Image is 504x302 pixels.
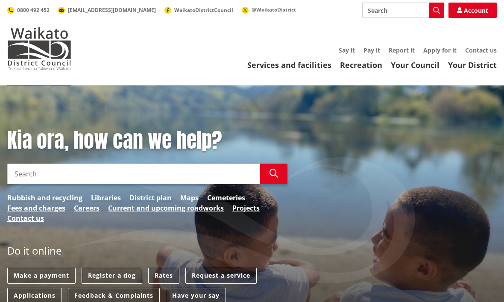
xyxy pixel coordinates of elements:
[7,164,260,184] input: Search input
[247,60,331,70] a: Services and facilities
[7,27,71,70] img: Waikato District Council - Te Kaunihera aa Takiwaa o Waikato
[82,268,142,284] a: Register a dog
[363,46,380,54] a: Pay it
[174,6,233,14] span: WaikatoDistrictCouncil
[389,46,415,54] a: Report it
[164,6,233,14] a: WaikatoDistrictCouncil
[58,6,156,14] a: [EMAIL_ADDRESS][DOMAIN_NAME]
[148,268,179,284] a: Rates
[7,128,287,153] h1: Kia ora, how can we help?
[7,193,82,203] a: Rubbish and recycling
[91,193,121,203] a: Libraries
[242,6,296,13] a: @WaikatoDistrict
[448,60,497,70] a: Your District
[362,3,444,18] input: Search input
[232,203,260,213] a: Projects
[108,203,224,213] a: Current and upcoming roadworks
[7,268,76,284] a: Make a payment
[185,268,257,284] a: Request a service
[7,203,65,213] a: Fees and charges
[391,60,440,70] a: Your Council
[423,46,457,54] a: Apply for it
[7,213,44,223] a: Contact us
[448,3,497,18] a: Account
[339,46,355,54] a: Say it
[7,6,50,14] a: 0800 492 452
[7,245,62,260] h2: Do it online
[207,193,245,203] a: Cemeteries
[17,6,50,14] span: 0800 492 452
[129,193,172,203] a: District plan
[465,46,497,54] a: Contact us
[180,193,199,203] a: Maps
[340,60,382,70] a: Recreation
[252,6,296,13] span: @WaikatoDistrict
[74,203,100,213] a: Careers
[68,6,156,14] span: [EMAIL_ADDRESS][DOMAIN_NAME]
